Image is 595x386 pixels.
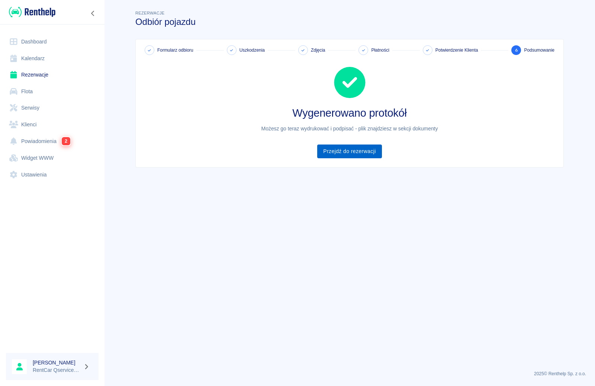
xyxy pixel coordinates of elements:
a: Flota [6,83,99,100]
span: 6 [515,46,518,54]
span: 2 [62,137,70,145]
span: Zdjęcia [311,47,325,53]
a: Ustawienia [6,166,99,183]
a: Przejdź do rezerwacji [317,145,382,158]
a: Serwisy [6,100,99,116]
p: 2025 © Renthelp Sp. z o.o. [113,370,586,377]
span: Potwierdzenie Klienta [435,47,478,53]
a: Renthelp logo [6,6,55,18]
h2: Wygenerowano protokół [142,107,557,119]
h6: [PERSON_NAME] [33,359,80,366]
span: Formularz odbioru [157,47,193,53]
h6: Możesz go teraz wydrukować i podpisać - plik znajdziesz w sekcji dokumenty [142,125,557,133]
img: Renthelp logo [9,6,55,18]
a: Klienci [6,116,99,133]
a: Powiadomienia2 [6,133,99,150]
span: Uszkodzenia [239,47,265,53]
h3: Odbiór pojazdu [135,17,564,27]
p: RentCar Qservice Damar Parts [33,366,80,374]
a: Dashboard [6,33,99,50]
a: Rezerwacje [6,67,99,83]
a: Widget WWW [6,150,99,166]
span: Podsumowanie [524,47,554,53]
span: Rezerwacje [135,11,164,15]
span: Płatności [371,47,389,53]
button: Zwiń nawigację [87,9,99,18]
a: Kalendarz [6,50,99,67]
